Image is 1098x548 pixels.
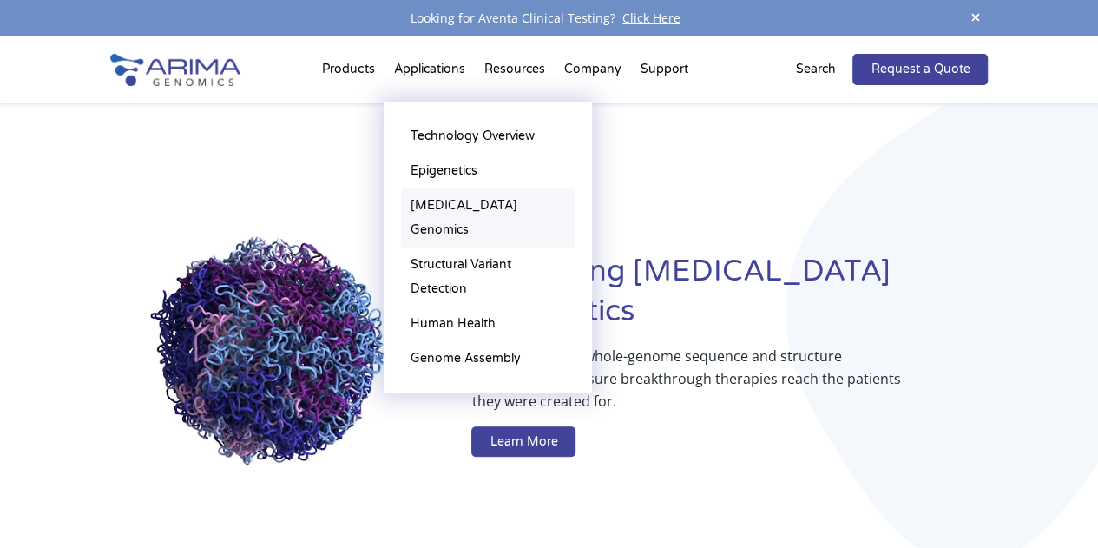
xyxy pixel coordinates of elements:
a: Human Health [401,307,575,341]
img: Arima-Genomics-logo [110,54,240,86]
a: [MEDICAL_DATA] Genomics [401,188,575,248]
a: Technology Overview [401,119,575,154]
a: Structural Variant Detection [401,248,575,307]
p: We’re leveraging whole-genome sequence and structure information to ensure breakthrough therapies... [471,345,918,426]
a: Click Here [615,10,687,26]
iframe: Chat Widget [1011,465,1098,548]
h1: Redefining [MEDICAL_DATA] Diagnostics [471,252,988,345]
a: Request a Quote [852,54,988,85]
div: Looking for Aventa Clinical Testing? [110,7,989,30]
p: Search [795,58,835,81]
a: Epigenetics [401,154,575,188]
a: Learn More [471,426,575,458]
a: Genome Assembly [401,341,575,376]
